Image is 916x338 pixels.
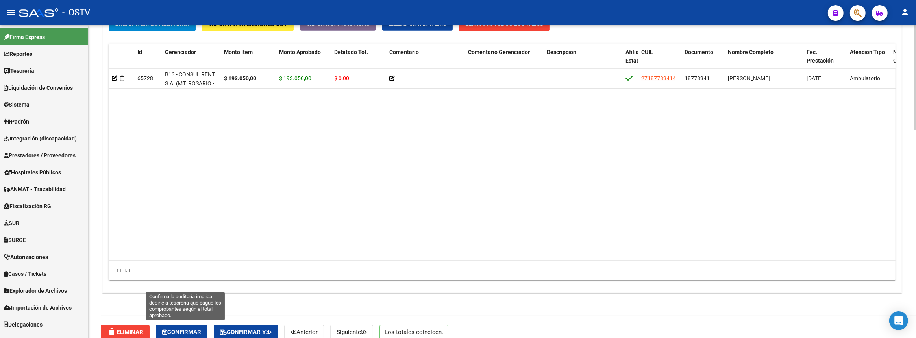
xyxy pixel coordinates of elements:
span: ANMAT - Trazabilidad [4,185,66,194]
mat-icon: person [900,7,910,17]
span: 27187789414 [641,75,676,81]
datatable-header-cell: Fec. Prestación [803,44,847,78]
span: Monto Aprobado [279,49,321,55]
span: Integración (discapacidad) [4,134,77,143]
span: Reportes [4,50,32,58]
mat-icon: menu [6,7,16,17]
datatable-header-cell: Afiliado Estado [622,44,638,78]
datatable-header-cell: Id [134,44,162,78]
datatable-header-cell: Nombre Completo [725,44,803,78]
span: Descripción [547,49,576,55]
span: Atencion Tipo [850,49,885,55]
span: Exportar Items [389,20,446,27]
span: Fiscalización RG [4,202,51,211]
datatable-header-cell: Monto Aprobado [276,44,331,78]
span: Monto Item [224,49,253,55]
span: Comentario Gerenciador [468,49,530,55]
span: Id [137,49,142,55]
span: $ 0,00 [334,75,349,81]
span: Importación de Archivos [4,303,72,312]
span: Debitado Tot. [334,49,368,55]
span: [DATE] [807,75,823,81]
span: Casos / Tickets [4,270,46,278]
span: Sistema [4,100,30,109]
datatable-header-cell: CUIL [638,44,681,78]
span: B13 - CONSUL RENT S.A. (MT. ROSARIO - J.M) [165,71,215,96]
span: Anterior [291,329,318,336]
span: Hospitales Públicos [4,168,61,177]
span: Delegaciones [4,320,43,329]
datatable-header-cell: Gerenciador [162,44,221,78]
span: Siguiente [337,329,367,336]
datatable-header-cell: Documento [681,44,725,78]
span: Autorizaciones [4,253,48,261]
datatable-header-cell: Descripción [544,44,622,78]
span: Padrón [4,117,29,126]
div: 1 total [109,261,896,281]
span: - OSTV [62,4,90,21]
span: Explorador de Archivos [4,286,67,295]
span: Ambulatorio [850,75,880,81]
datatable-header-cell: Comentario Gerenciador [465,44,544,78]
span: Nombre Completo [728,49,774,55]
span: 65728 [137,75,153,81]
span: Confirmar [162,329,201,336]
span: SUR [4,219,19,227]
span: Comentario [389,49,419,55]
span: Firma Express [4,33,45,41]
datatable-header-cell: Monto Item [221,44,276,78]
span: Documento [685,49,713,55]
span: Liquidación de Convenios [4,83,73,92]
span: Tesorería [4,66,34,75]
span: [PERSON_NAME] [728,75,770,81]
mat-icon: delete [107,327,117,336]
span: Prestadores / Proveedores [4,151,76,160]
datatable-header-cell: Comentario [386,44,465,78]
datatable-header-cell: Debitado Tot. [331,44,386,78]
div: Open Intercom Messenger [889,311,908,330]
span: 18778941 [685,75,710,81]
span: Confirmar y [220,329,272,336]
strong: $ 193.050,00 [224,75,256,81]
span: Fec. Prestación [807,49,834,64]
span: CUIL [641,49,653,55]
span: SURGE [4,236,26,244]
span: Eliminar [107,329,143,336]
span: $ 193.050,00 [279,75,311,81]
datatable-header-cell: Atencion Tipo [847,44,890,78]
span: Gerenciador [165,49,196,55]
span: Afiliado Estado [625,49,645,64]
